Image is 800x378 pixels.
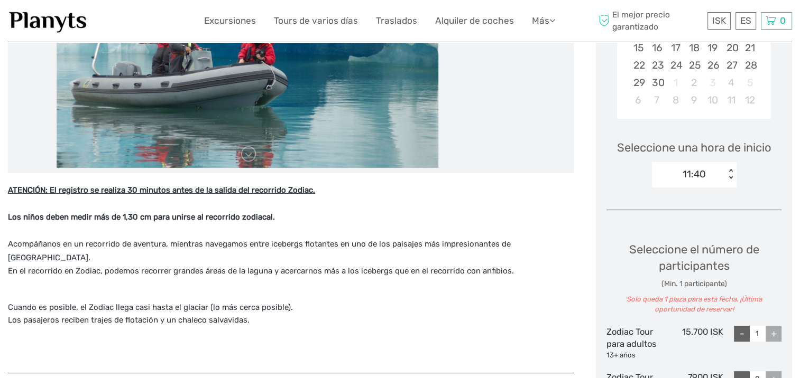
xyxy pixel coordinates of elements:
div: Not available viernes, 3 de octubre de 2025 [703,74,722,91]
div: Choose lunes, 22 de septiembre de 2025 [629,56,647,74]
div: Choose miércoles, 8 de octubre de 2025 [666,91,685,109]
div: Zodiac Tour para adultos [606,326,665,361]
strong: ATENCIÓN: El registro se realiza 30 minutos antes de la salida del recorrido Zodiac. [8,185,315,195]
div: - [734,326,750,342]
div: (Min. 1 participante) [606,279,781,289]
div: Not available miércoles, 1 de octubre de 2025 [666,74,685,91]
div: Cuando es posible, el Zodiac llega casi hasta el glaciar (lo más cerca posible). [8,184,574,362]
div: Choose domingo, 21 de septiembre de 2025 [741,39,759,56]
div: Choose viernes, 26 de septiembre de 2025 [703,56,722,74]
div: + [766,326,781,342]
div: Choose jueves, 9 de octubre de 2025 [685,91,703,109]
span: El mejor precio garantizado [596,9,705,32]
div: Choose viernes, 10 de octubre de 2025 [703,91,722,109]
div: Choose miércoles, 17 de septiembre de 2025 [666,39,685,56]
strong: Los niños deben medir más de 1,30 cm para unirse al recorrido zodiacal. [8,212,275,222]
div: Choose martes, 16 de septiembre de 2025 [648,39,666,56]
p: Los pasajeros reciben trajes de flotación y un chaleco salvavidas. [8,314,574,327]
a: Traslados [376,13,417,29]
span: Seleccione una hora de inicio [617,139,771,156]
div: Choose viernes, 19 de septiembre de 2025 [703,39,722,56]
span: ISK [712,15,726,26]
div: Choose lunes, 29 de septiembre de 2025 [629,74,647,91]
a: Alquiler de coches [435,13,514,29]
div: 15.700 ISK [665,326,723,361]
div: Choose martes, 7 de octubre de 2025 [648,91,666,109]
div: Choose martes, 23 de septiembre de 2025 [648,56,666,74]
a: Tours de varios días [274,13,358,29]
div: Solo queda 1 plaza para esta fecha. ¡Última oportunidad de reservar! [606,295,781,315]
span: 0 [778,15,787,26]
div: Choose sábado, 4 de octubre de 2025 [722,74,740,91]
img: 1453-555b4ac7-172b-4ae9-927d-298d0724a4f4_logo_small.jpg [8,8,88,34]
div: Seleccione el número de participantes [606,241,781,315]
p: Acompáñanos en un recorrido de aventura, mientras navegamos entre icebergs flotantes en uno de lo... [8,184,574,278]
div: Not available domingo, 5 de octubre de 2025 [741,74,759,91]
div: month 2025-09 [621,4,768,109]
div: < > [727,169,735,180]
div: Choose sábado, 27 de septiembre de 2025 [722,56,740,74]
div: 11:40 [683,167,706,181]
div: Choose domingo, 12 de octubre de 2025 [741,91,759,109]
button: Open LiveChat chat widget [122,16,134,29]
a: Más [532,13,555,29]
div: Choose miércoles, 24 de septiembre de 2025 [666,56,685,74]
div: Choose jueves, 2 de octubre de 2025 [685,74,703,91]
div: Choose jueves, 18 de septiembre de 2025 [685,39,703,56]
div: Choose jueves, 25 de septiembre de 2025 [685,56,703,74]
div: Choose lunes, 15 de septiembre de 2025 [629,39,647,56]
div: ES [735,12,756,30]
p: We're away right now. Please check back later! [15,18,119,27]
div: 13+ años [606,351,665,361]
div: Choose sábado, 11 de octubre de 2025 [722,91,740,109]
div: Choose lunes, 6 de octubre de 2025 [629,91,647,109]
div: Choose domingo, 28 de septiembre de 2025 [741,56,759,74]
div: Choose martes, 30 de septiembre de 2025 [648,74,666,91]
div: Choose sábado, 20 de septiembre de 2025 [722,39,740,56]
a: Excursiones [204,13,256,29]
